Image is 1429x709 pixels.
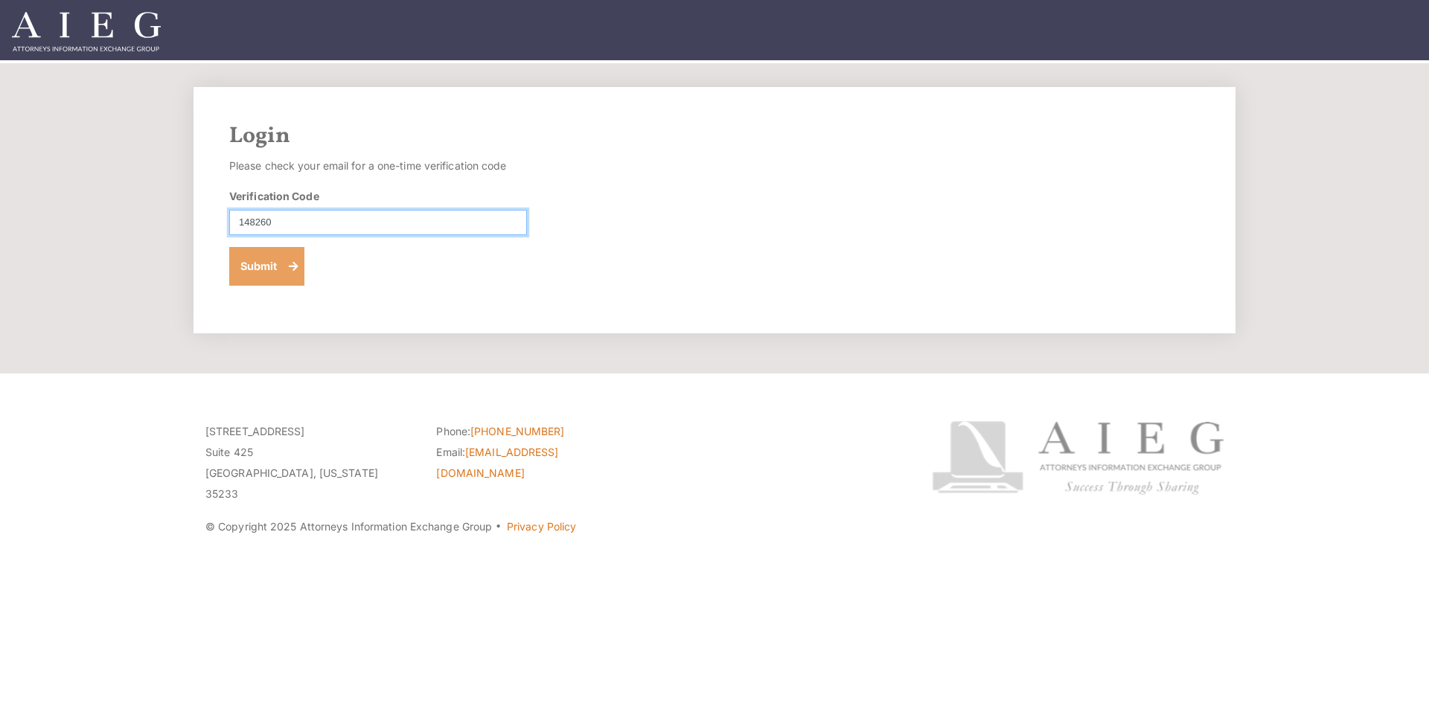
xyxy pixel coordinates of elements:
p: [STREET_ADDRESS] Suite 425 [GEOGRAPHIC_DATA], [US_STATE] 35233 [205,421,414,504]
li: Phone: [436,421,645,442]
img: Attorneys Information Exchange Group logo [932,421,1224,495]
a: [PHONE_NUMBER] [470,425,564,437]
label: Verification Code [229,188,319,204]
li: Email: [436,442,645,484]
a: [EMAIL_ADDRESS][DOMAIN_NAME] [436,446,558,479]
img: Attorneys Information Exchange Group [12,12,161,51]
button: Submit [229,247,304,286]
span: · [495,526,502,533]
a: Privacy Policy [507,520,576,533]
p: © Copyright 2025 Attorneys Information Exchange Group [205,516,876,537]
p: Please check your email for a one-time verification code [229,155,527,176]
h2: Login [229,123,1200,150]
